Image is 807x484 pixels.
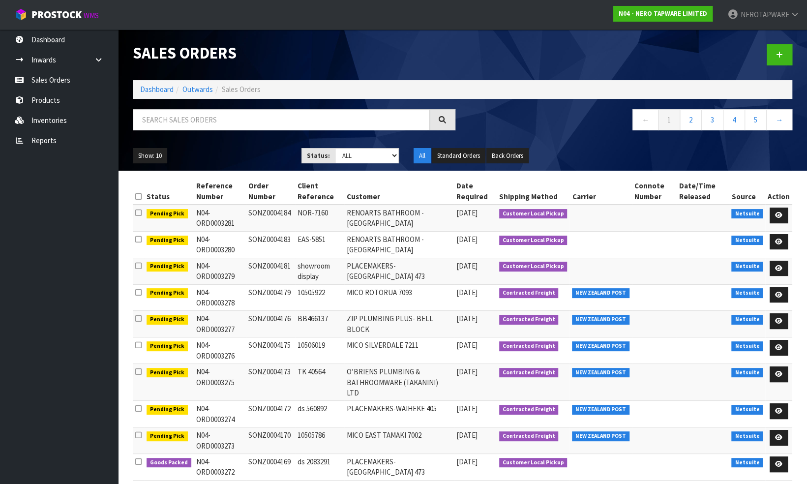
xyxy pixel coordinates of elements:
a: Outwards [182,85,213,94]
nav: Page navigation [470,109,793,133]
a: 5 [745,109,767,130]
span: Netsuite [731,209,763,219]
span: Pending Pick [147,341,188,351]
span: Pending Pick [147,288,188,298]
td: 10505922 [295,284,344,311]
span: Customer Local Pickup [499,236,568,245]
span: Contracted Freight [499,288,559,298]
span: Pending Pick [147,405,188,415]
th: Reference Number [194,178,246,205]
td: RENOARTS BATHROOM - [GEOGRAPHIC_DATA] [344,205,454,231]
td: 10506019 [295,337,344,364]
td: ds 2083291 [295,454,344,481]
td: NOR-7160 [295,205,344,231]
span: Pending Pick [147,236,188,245]
td: SONZ0004179 [246,284,295,311]
span: Goods Packed [147,458,191,468]
td: SONZ0004181 [246,258,295,284]
th: Status [144,178,194,205]
td: N04-ORD0003278 [194,284,246,311]
button: Show: 10 [133,148,167,164]
span: Netsuite [731,431,763,441]
th: Carrier [569,178,632,205]
th: Connote Number [632,178,677,205]
td: SONZ0004176 [246,311,295,337]
span: Pending Pick [147,368,188,378]
a: 3 [701,109,723,130]
span: Customer Local Pickup [499,262,568,272]
span: [DATE] [456,404,478,413]
td: SONZ0004175 [246,337,295,364]
span: Pending Pick [147,209,188,219]
span: Customer Local Pickup [499,458,568,468]
td: N04-ORD0003275 [194,364,246,401]
span: Netsuite [731,458,763,468]
td: 10505786 [295,427,344,454]
span: Netsuite [731,368,763,378]
span: Sales Orders [222,85,261,94]
td: N04-ORD0003272 [194,454,246,481]
td: ZIP PLUMBING PLUS- BELL BLOCK [344,311,454,337]
td: N04-ORD0003273 [194,427,246,454]
td: TK 40564 [295,364,344,401]
a: → [766,109,792,130]
span: Contracted Freight [499,341,559,351]
span: Netsuite [731,262,763,272]
h1: Sales Orders [133,44,455,62]
td: SONZ0004173 [246,364,295,401]
span: Contracted Freight [499,405,559,415]
td: BB466137 [295,311,344,337]
span: NEW ZEALAND POST [572,341,629,351]
td: N04-ORD0003279 [194,258,246,284]
span: [DATE] [456,314,478,323]
td: PLACEMAKERS-WAIHEKE 405 [344,401,454,427]
span: NEW ZEALAND POST [572,288,629,298]
span: Contracted Freight [499,431,559,441]
span: [DATE] [456,340,478,350]
span: Pending Pick [147,431,188,441]
button: Standard Orders [432,148,485,164]
a: 4 [723,109,745,130]
td: SONZ0004184 [246,205,295,231]
th: Customer [344,178,454,205]
td: PLACEMAKERS-[GEOGRAPHIC_DATA] 473 [344,454,454,481]
td: N04-ORD0003276 [194,337,246,364]
span: [DATE] [456,288,478,297]
td: N04-ORD0003277 [194,311,246,337]
a: Dashboard [140,85,174,94]
td: PLACEMAKERS-[GEOGRAPHIC_DATA] 473 [344,258,454,284]
span: Contracted Freight [499,368,559,378]
span: Customer Local Pickup [499,209,568,219]
span: NEW ZEALAND POST [572,405,629,415]
small: WMS [84,11,99,20]
button: Back Orders [486,148,529,164]
td: MICO EAST TAMAKI 7002 [344,427,454,454]
span: Netsuite [731,236,763,245]
td: SONZ0004169 [246,454,295,481]
td: N04-ORD0003274 [194,401,246,427]
span: Netsuite [731,341,763,351]
span: [DATE] [456,457,478,466]
td: SONZ0004172 [246,401,295,427]
button: All [414,148,431,164]
a: 1 [658,109,680,130]
input: Search sales orders [133,109,430,130]
th: Action [765,178,792,205]
a: ← [632,109,658,130]
span: NEROTAPWARE [740,10,789,19]
th: Source [729,178,765,205]
th: Order Number [246,178,295,205]
th: Date Required [454,178,497,205]
td: ds 560892 [295,401,344,427]
span: [DATE] [456,367,478,376]
span: ProStock [31,8,82,21]
a: 2 [680,109,702,130]
td: RENOARTS BATHROOM - [GEOGRAPHIC_DATA] [344,231,454,258]
th: Shipping Method [497,178,570,205]
span: [DATE] [456,208,478,217]
span: [DATE] [456,430,478,440]
td: N04-ORD0003281 [194,205,246,231]
td: SONZ0004183 [246,231,295,258]
strong: N04 - NERO TAPWARE LIMITED [619,9,707,18]
span: Netsuite [731,288,763,298]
